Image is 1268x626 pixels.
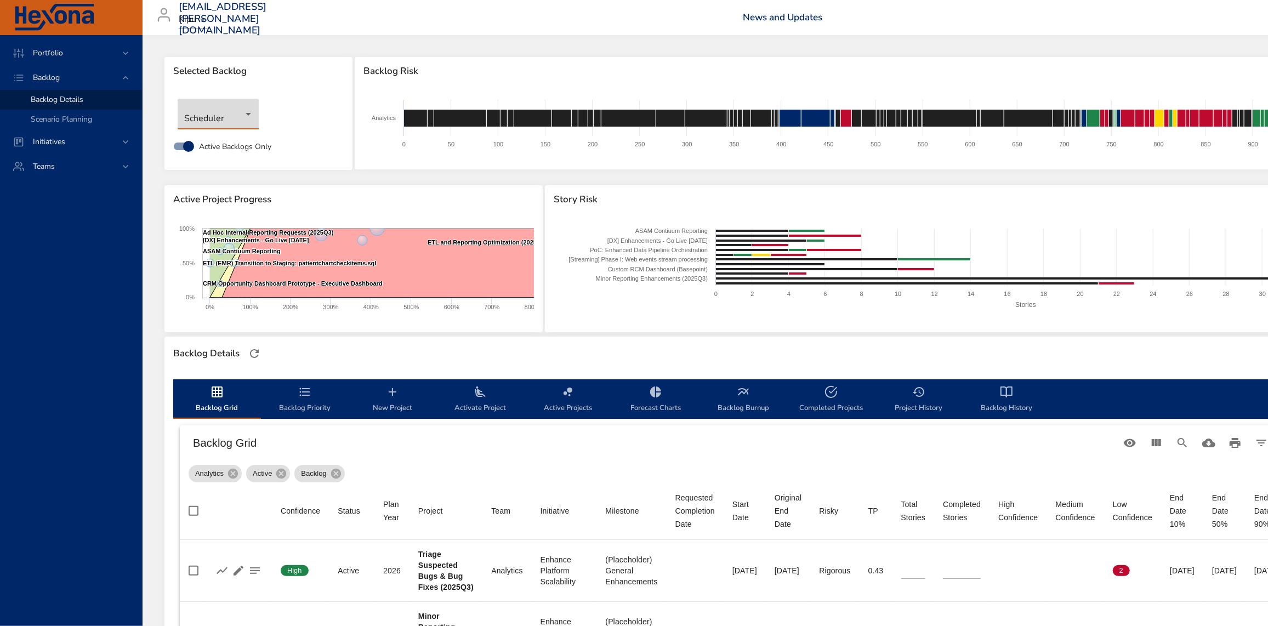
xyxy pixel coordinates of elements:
div: High Confidence [998,498,1038,524]
span: Requested Completion Date [675,491,715,531]
text: 350 [729,141,739,147]
text: 750 [1106,141,1116,147]
text: 4 [787,291,791,297]
div: Original End Date [775,491,801,531]
div: Project [418,504,443,517]
div: Rigorous [819,565,850,576]
text: 26 [1186,291,1193,297]
text: 12 [931,291,937,297]
text: 850 [1201,141,1211,147]
text: 300% [323,304,338,310]
text: 6 [823,291,827,297]
text: ASAM Contiuum Reporting [635,227,708,234]
span: Project [418,504,474,517]
text: 400 [776,141,786,147]
div: Sort [338,504,360,517]
text: Custom RCM Dashboard (Basepoint) [608,266,708,272]
text: 2 [750,291,754,297]
div: Scheduler [178,99,259,129]
div: Sort [1113,498,1152,524]
span: Confidence [281,504,320,517]
span: Selected Backlog [173,66,344,77]
span: 0 [1056,566,1073,576]
span: Active Projects [531,385,605,414]
span: TP [868,504,884,517]
div: Risky [819,504,838,517]
span: Active [246,468,278,479]
span: Status [338,504,366,517]
div: Sort [998,498,1038,524]
div: Sort [383,498,401,524]
span: Activate Project [443,385,518,414]
span: Backlog History [969,385,1044,414]
div: Initiative [541,504,570,517]
text: 30 [1259,291,1266,297]
button: View Columns [1143,430,1169,456]
text: 8 [860,291,863,297]
text: 28 [1222,291,1229,297]
text: 22 [1113,291,1120,297]
text: 100% [242,304,258,310]
text: PoC: Enhanced Data Pipeline Orchestration [590,247,708,253]
span: Backlog Burnup [706,385,781,414]
span: Analytics [189,468,230,479]
span: Active Project Progress [173,194,534,205]
span: Portfolio [24,48,72,58]
div: Sort [418,504,443,517]
span: Backlog [24,72,69,83]
div: [DATE] [775,565,801,576]
text: 0 [714,291,718,297]
span: Medium Confidence [1056,498,1095,524]
span: Backlog Grid [180,385,254,414]
div: Sort [1056,498,1095,524]
text: CRM Opportunity Dashboard Prototype - Executive Dashboard [203,280,383,287]
div: Low Confidence [1113,498,1152,524]
text: 200% [283,304,298,310]
div: Sort [491,504,510,517]
text: 0 [402,141,406,147]
text: 500% [403,304,419,310]
div: End Date 10% [1170,491,1195,531]
div: Sort [868,504,878,517]
div: End Date 50% [1212,491,1237,531]
text: ASAM Contiuum Reporting [203,248,281,254]
div: Sort [281,504,320,517]
text: 800% [525,304,540,310]
div: [DATE] [732,565,757,576]
div: Start Date [732,498,757,524]
text: 600% [444,304,459,310]
span: Milestone [605,504,657,517]
button: Edit Project Details [230,562,247,579]
button: Print [1222,430,1248,456]
div: Total Stories [901,498,926,524]
text: 700 [1059,141,1069,147]
div: Sort [675,491,715,531]
span: Team [491,504,522,517]
div: Status [338,504,360,517]
text: Stories [1015,301,1036,309]
button: Download CSV [1196,430,1222,456]
span: New Project [355,385,430,414]
text: Analytics [372,115,396,121]
span: Project History [882,385,956,414]
button: Show Burnup [214,562,230,579]
div: Sort [775,491,801,531]
text: Minor Reporting Enhancements (2025Q3) [595,275,707,282]
span: Forecast Charts [618,385,693,414]
div: Enhance Platform Scalability [541,554,588,587]
div: Analytics [189,465,242,482]
button: Refresh Page [246,345,263,362]
span: Initiatives [24,136,74,147]
div: Sort [901,498,926,524]
span: High [281,566,309,576]
text: 500 [871,141,880,147]
div: (Placeholder) General Enhancements [605,554,657,587]
div: Milestone [605,504,639,517]
text: 900 [1248,141,1258,147]
div: Plan Year [383,498,401,524]
text: 450 [823,141,833,147]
